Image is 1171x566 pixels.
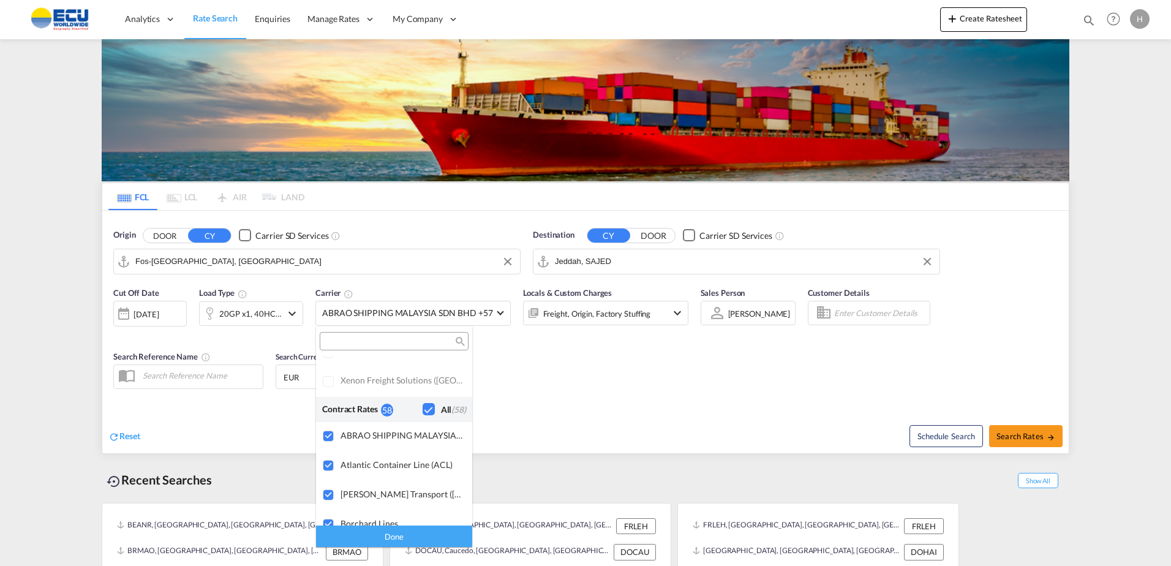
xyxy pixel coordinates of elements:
md-checkbox: Checkbox No Ink [423,403,466,416]
div: 58 [381,404,393,417]
span: (58) [451,404,466,415]
div: ABRAO SHIPPING MALAYSIA SDN BHD [341,430,462,440]
div: Contract Rates [322,403,381,416]
div: All [441,404,466,416]
div: Borchard Lines [341,518,462,529]
div: Baker Transport (GB) | Direct [341,489,462,499]
div: Done [316,526,472,547]
div: Xenon Freight Solutions ([GEOGRAPHIC_DATA]) | API [341,375,462,387]
md-icon: icon-magnify [454,337,464,346]
div: Atlantic Container Line (ACL) [341,459,462,470]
